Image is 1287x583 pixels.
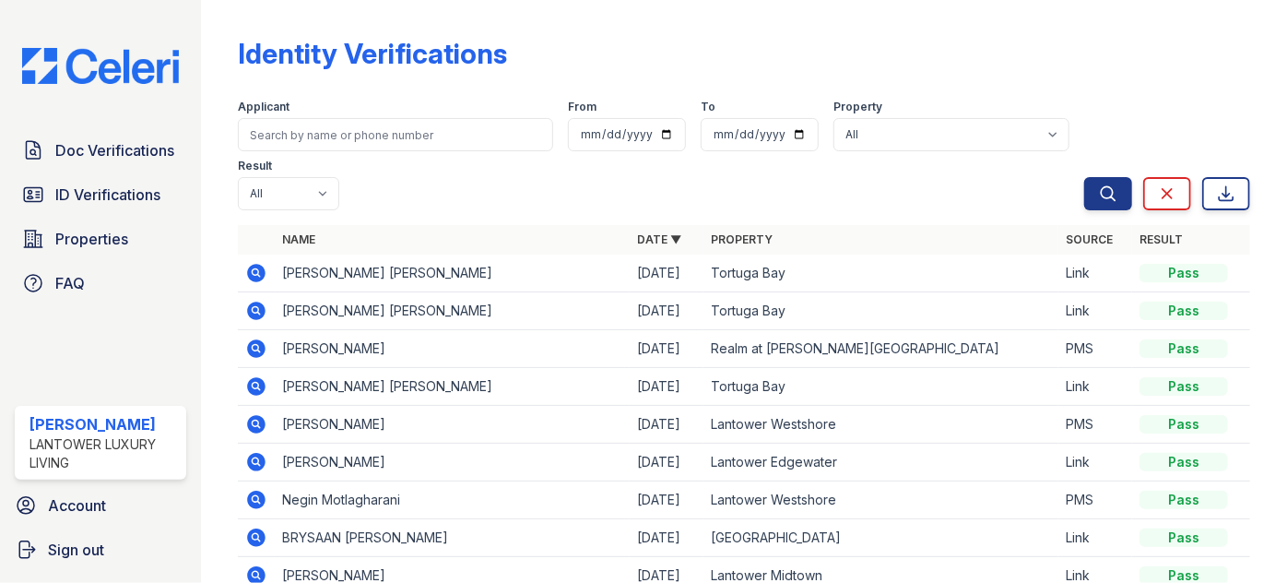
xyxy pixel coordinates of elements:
td: Link [1058,368,1132,406]
img: CE_Logo_Blue-a8612792a0a2168367f1c8372b55b34899dd931a85d93a1a3d3e32e68fde9ad4.png [7,48,194,83]
a: Doc Verifications [15,132,186,169]
td: [PERSON_NAME] [275,406,630,444]
td: [DATE] [630,292,703,330]
a: Name [282,232,315,246]
div: Pass [1139,339,1228,358]
td: [PERSON_NAME] [PERSON_NAME] [275,292,630,330]
label: From [568,100,596,114]
td: [DATE] [630,406,703,444]
span: Account [48,494,106,517]
a: FAQ [15,265,186,302]
span: Doc Verifications [55,139,174,161]
td: Link [1058,255,1132,292]
td: [PERSON_NAME] [275,330,630,368]
td: [DATE] [630,330,703,368]
td: [PERSON_NAME] [275,444,630,482]
td: Lantower Westshore [703,482,1058,519]
a: Property [711,232,773,246]
td: Tortuga Bay [703,368,1058,406]
label: Result [238,159,272,173]
td: Tortuga Bay [703,255,1058,292]
label: To [701,100,715,114]
a: Date ▼ [637,232,681,246]
td: Link [1058,292,1132,330]
a: Properties [15,220,186,257]
div: Pass [1139,529,1228,547]
div: Pass [1139,453,1228,471]
a: Account [7,487,194,524]
a: Result [1139,232,1183,246]
td: Link [1058,519,1132,557]
div: Pass [1139,302,1228,320]
label: Property [833,100,882,114]
div: Pass [1139,264,1228,282]
div: Pass [1139,415,1228,434]
td: [GEOGRAPHIC_DATA] [703,519,1058,557]
td: PMS [1058,330,1132,368]
td: [DATE] [630,444,703,482]
td: BRYSAAN [PERSON_NAME] [275,519,630,557]
div: Identity Verifications [238,37,507,70]
td: Link [1058,444,1132,482]
label: Applicant [238,100,289,114]
div: Lantower Luxury Living [30,435,179,472]
td: [PERSON_NAME] [PERSON_NAME] [275,368,630,406]
span: Properties [55,228,128,250]
span: Sign out [48,539,104,561]
span: FAQ [55,272,85,294]
td: [DATE] [630,519,703,557]
td: Negin Motlagharani [275,482,630,519]
input: Search by name or phone number [238,118,553,151]
td: Lantower Edgewater [703,444,1058,482]
div: Pass [1139,377,1228,396]
td: [DATE] [630,482,703,519]
a: ID Verifications [15,176,186,213]
td: PMS [1058,406,1132,444]
div: Pass [1139,491,1228,509]
td: Tortuga Bay [703,292,1058,330]
td: [PERSON_NAME] [PERSON_NAME] [275,255,630,292]
span: ID Verifications [55,184,160,206]
td: Lantower Westshore [703,406,1058,444]
td: [DATE] [630,368,703,406]
a: Source [1066,232,1113,246]
td: PMS [1058,482,1132,519]
div: [PERSON_NAME] [30,413,179,435]
a: Sign out [7,531,194,568]
td: [DATE] [630,255,703,292]
td: Realm at [PERSON_NAME][GEOGRAPHIC_DATA] [703,330,1058,368]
